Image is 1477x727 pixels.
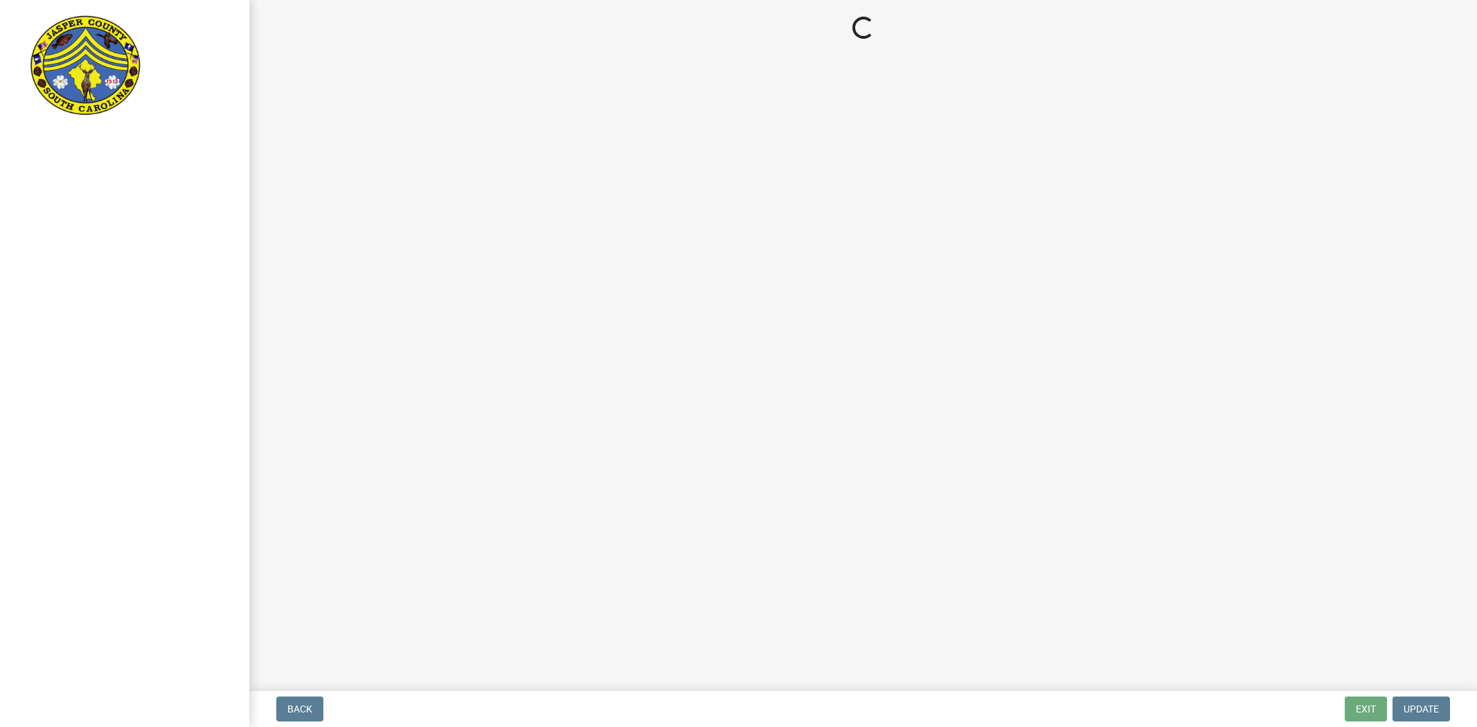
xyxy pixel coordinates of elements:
button: Exit [1345,697,1387,721]
button: Back [276,697,323,721]
button: Update [1393,697,1450,721]
span: Back [287,703,312,715]
img: Jasper County, South Carolina [28,15,143,118]
span: Update [1404,703,1439,715]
